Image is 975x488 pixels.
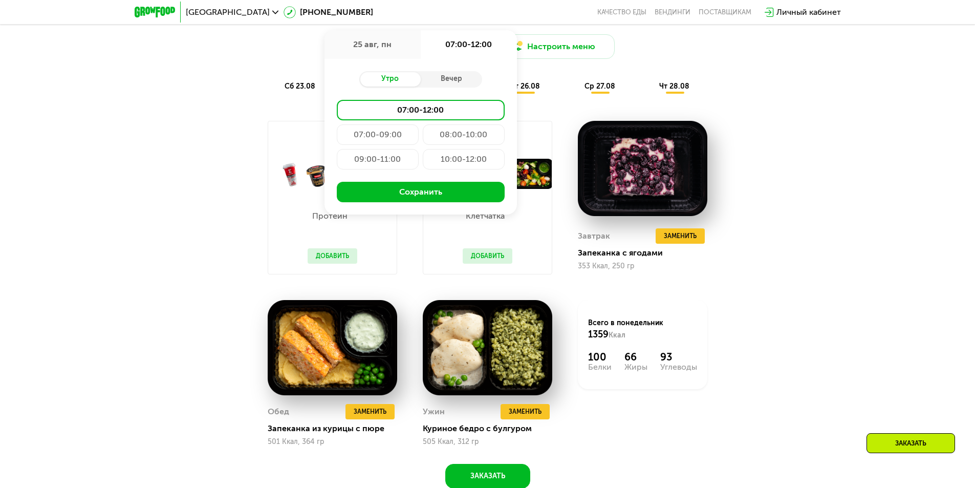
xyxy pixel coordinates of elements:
[660,351,697,363] div: 93
[463,212,507,220] p: Клетчатка
[660,363,697,371] div: Углеводы
[588,351,612,363] div: 100
[186,8,270,16] span: [GEOGRAPHIC_DATA]
[423,149,505,169] div: 10:00-12:00
[588,318,697,341] div: Всего в понедельник
[588,329,609,340] span: 1359
[423,404,445,419] div: Ужин
[354,407,386,417] span: Заменить
[308,212,352,220] p: Протеин
[308,248,357,264] button: Добавить
[268,423,405,434] div: Запеканка из курицы с пюре
[492,34,615,59] button: Настроить меню
[337,149,419,169] div: 09:00-11:00
[624,363,647,371] div: Жиры
[655,8,690,16] a: Вендинги
[345,404,395,419] button: Заменить
[664,231,697,241] span: Заменить
[268,404,289,419] div: Обед
[578,248,716,258] div: Запеканка с ягодами
[324,30,421,59] div: 25 авг, пн
[509,407,541,417] span: Заменить
[578,262,707,270] div: 353 Ккал, 250 гр
[656,228,705,244] button: Заменить
[597,8,646,16] a: Качество еды
[699,8,751,16] div: поставщикам
[776,6,841,18] div: Личный кабинет
[337,182,505,202] button: Сохранить
[268,438,397,446] div: 501 Ккал, 364 гр
[578,228,610,244] div: Завтрак
[421,72,482,87] div: Вечер
[463,248,512,264] button: Добавить
[285,82,315,91] span: сб 23.08
[423,423,560,434] div: Куриное бедро с булгуром
[337,100,505,120] div: 07:00-12:00
[659,82,689,91] span: чт 28.08
[359,72,421,87] div: Утро
[423,438,552,446] div: 505 Ккал, 312 гр
[609,331,625,340] span: Ккал
[588,363,612,371] div: Белки
[624,351,647,363] div: 66
[501,404,550,419] button: Заменить
[421,30,517,59] div: 07:00-12:00
[866,433,955,453] div: Заказать
[584,82,615,91] span: ср 27.08
[337,124,419,145] div: 07:00-09:00
[510,82,540,91] span: вт 26.08
[284,6,373,18] a: [PHONE_NUMBER]
[423,124,505,145] div: 08:00-10:00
